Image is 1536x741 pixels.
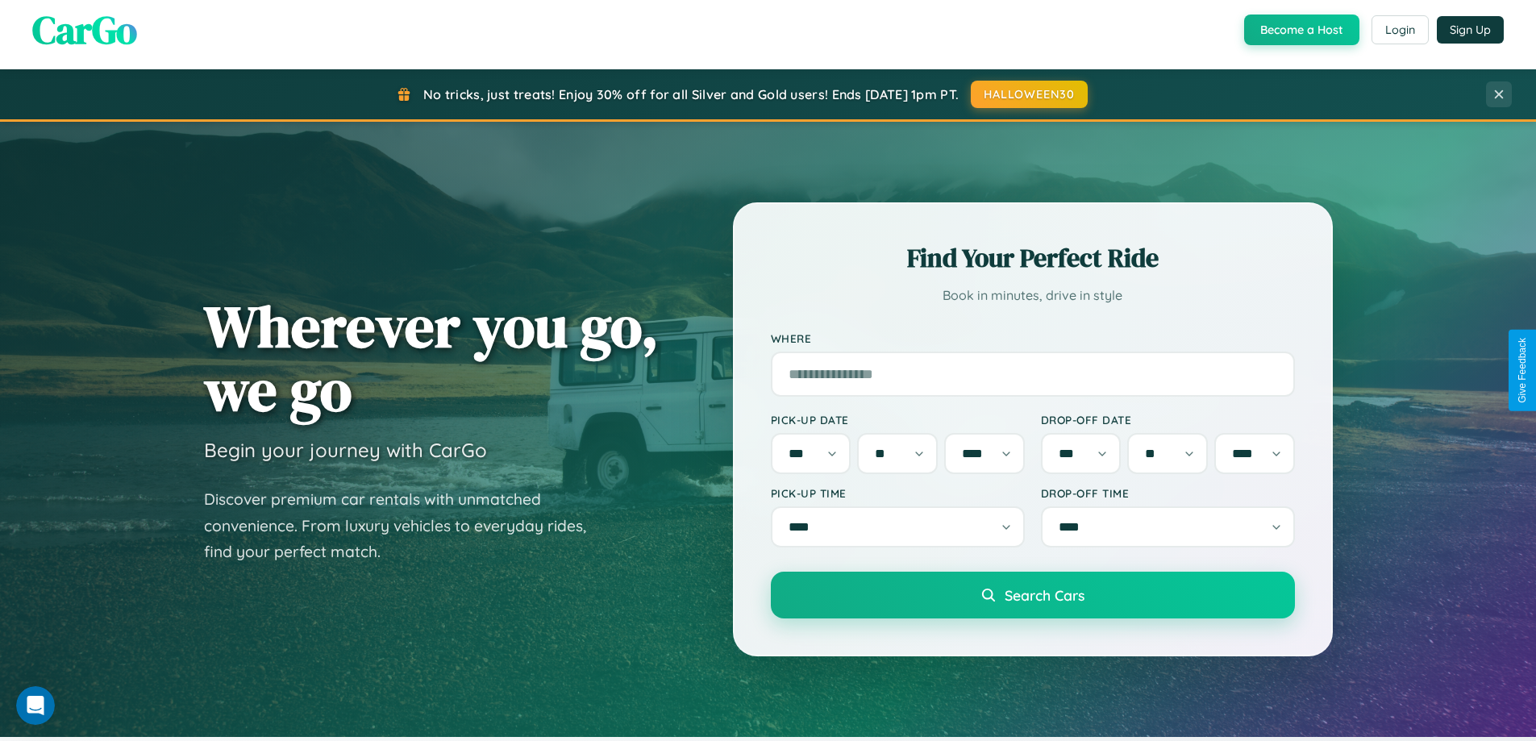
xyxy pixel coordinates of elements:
button: HALLOWEEN30 [971,81,1088,108]
h3: Begin your journey with CarGo [204,438,487,462]
label: Pick-up Date [771,413,1025,427]
h1: Wherever you go, we go [204,294,659,422]
button: Become a Host [1244,15,1359,45]
label: Drop-off Time [1041,486,1295,500]
iframe: Intercom live chat [16,686,55,725]
span: No tricks, just treats! Enjoy 30% off for all Silver and Gold users! Ends [DATE] 1pm PT. [423,86,959,102]
button: Login [1372,15,1429,44]
div: Give Feedback [1517,338,1528,403]
span: CarGo [32,3,137,56]
h2: Find Your Perfect Ride [771,240,1295,276]
p: Book in minutes, drive in style [771,284,1295,307]
label: Pick-up Time [771,486,1025,500]
label: Where [771,331,1295,345]
label: Drop-off Date [1041,413,1295,427]
button: Search Cars [771,572,1295,618]
button: Sign Up [1437,16,1504,44]
p: Discover premium car rentals with unmatched convenience. From luxury vehicles to everyday rides, ... [204,486,607,565]
span: Search Cars [1005,586,1084,604]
